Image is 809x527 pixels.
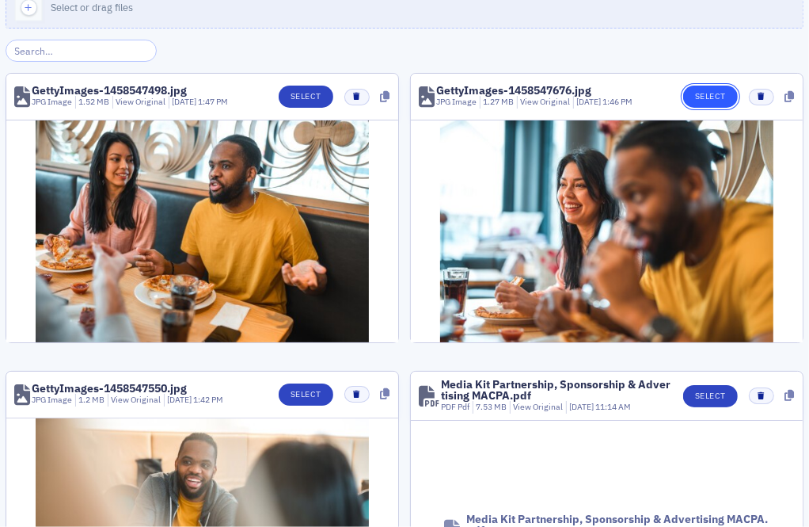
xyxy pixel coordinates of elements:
[279,86,333,108] button: Select
[116,96,165,107] a: View Original
[436,85,591,96] div: GettyImages-1458547676.jpg
[32,85,187,96] div: GettyImages-1458547498.jpg
[6,40,157,62] input: Search…
[111,394,161,405] a: View Original
[51,1,133,13] span: Select or drag files
[32,383,187,394] div: GettyImages-1458547550.jpg
[441,379,672,401] div: Media Kit Partnership, Sponsorship & Advertising MACPA.pdf
[436,96,477,109] div: JPG Image
[75,394,105,407] div: 1.2 MB
[279,384,333,406] button: Select
[198,96,228,107] span: 1:47 PM
[683,385,738,407] button: Select
[32,96,72,109] div: JPG Image
[473,401,507,414] div: 7.53 MB
[602,96,632,107] span: 1:46 PM
[576,96,602,107] span: [DATE]
[167,394,193,405] span: [DATE]
[75,96,110,109] div: 1.52 MB
[569,401,595,412] span: [DATE]
[683,86,738,108] button: Select
[595,401,631,412] span: 11:14 AM
[520,96,570,107] a: View Original
[513,401,563,412] a: View Original
[193,394,223,405] span: 1:42 PM
[480,96,515,109] div: 1.27 MB
[32,394,72,407] div: JPG Image
[172,96,198,107] span: [DATE]
[441,401,469,414] div: PDF Pdf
